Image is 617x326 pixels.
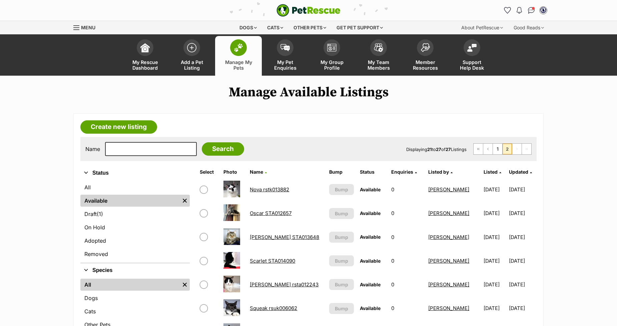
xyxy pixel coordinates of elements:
[235,21,261,34] div: Dogs
[250,169,267,175] a: Name
[493,144,502,154] a: Page 1
[177,59,207,71] span: Add a Pet Listing
[327,44,337,52] img: group-profile-icon-3fa3cf56718a62981997c0bc7e787c4b2cf8bcc04b72c1350f741eb67cf2f40e.svg
[80,181,190,193] a: All
[428,234,469,240] a: [PERSON_NAME]
[526,5,537,16] a: Conversations
[335,210,348,217] span: Bump
[130,59,160,71] span: My Rescue Dashboard
[481,273,508,296] td: [DATE]
[360,234,381,240] span: Available
[327,167,357,177] th: Bump
[280,44,290,51] img: pet-enquiries-icon-7e3ad2cf08bfb03b45e93fb7055b45f3efa6380592205ae92323e6603595dc1f.svg
[80,208,190,220] a: Draft
[329,279,354,290] button: Bump
[484,169,498,175] span: Listed
[335,281,348,288] span: Bump
[81,25,95,30] span: Menu
[483,144,493,154] a: Previous page
[202,142,244,156] input: Search
[502,5,549,16] ul: Account quick links
[270,59,300,71] span: My Pet Enquiries
[428,258,469,264] a: [PERSON_NAME]
[80,195,180,207] a: Available
[329,208,354,219] button: Bump
[467,44,477,52] img: help-desk-icon-fdf02630f3aa405de69fd3d07c3f3aa587a6932b1a1747fa1d2bba05be0121f9.svg
[449,36,495,76] a: Support Help Desk
[335,305,348,312] span: Bump
[481,178,508,201] td: [DATE]
[80,235,190,247] a: Adopted
[360,305,381,311] span: Available
[374,43,383,52] img: team-members-icon-5396bd8760b3fe7c0b43da4ab00e1e3bb1a5d9ba89233759b79545d2d3fc5d0d.svg
[502,5,513,16] a: Favourites
[140,43,150,52] img: dashboard-icon-eb2f2d2d3e046f16d808141f083e7271f6b2e854fb5c12c21221c1fb7104beca.svg
[289,21,331,34] div: Other pets
[80,279,180,291] a: All
[391,169,413,175] span: translation missing: en.admin.listings.index.attributes.enquiries
[335,257,348,264] span: Bump
[360,187,381,192] span: Available
[428,305,469,311] a: [PERSON_NAME]
[522,144,531,154] span: Last page
[80,305,190,317] a: Cats
[360,258,381,264] span: Available
[509,178,536,201] td: [DATE]
[262,21,288,34] div: Cats
[428,281,469,288] a: [PERSON_NAME]
[528,7,535,14] img: chat-41dd97257d64d25036548639549fe6c8038ab92f7586957e7f3b1b290dea8141.svg
[512,144,522,154] span: Next page
[85,146,100,152] label: Name
[389,249,425,272] td: 0
[250,186,289,193] a: Nova rstk013882
[389,226,425,249] td: 0
[481,202,508,225] td: [DATE]
[317,59,347,71] span: My Group Profile
[250,281,319,288] a: [PERSON_NAME] rsta012243
[428,186,469,193] a: [PERSON_NAME]
[457,59,487,71] span: Support Help Desk
[509,21,549,34] div: Good Reads
[481,297,508,320] td: [DATE]
[503,144,512,154] span: Page 2
[457,21,508,34] div: About PetRescue
[436,147,441,152] strong: 27
[329,184,354,195] button: Bump
[514,5,525,16] button: Notifications
[329,303,354,314] button: Bump
[428,169,449,175] span: Listed by
[446,147,451,152] strong: 27
[308,36,355,76] a: My Group Profile
[215,36,262,76] a: Manage My Pets
[262,36,308,76] a: My Pet Enquiries
[509,273,536,296] td: [DATE]
[509,169,532,175] a: Updated
[329,232,354,243] button: Bump
[250,169,263,175] span: Name
[509,226,536,249] td: [DATE]
[250,305,297,311] a: Squeak rsuk006062
[360,282,381,287] span: Available
[410,59,440,71] span: Member Resources
[197,167,220,177] th: Select
[80,266,190,275] button: Species
[481,226,508,249] td: [DATE]
[389,273,425,296] td: 0
[481,249,508,272] td: [DATE]
[428,169,453,175] a: Listed by
[80,248,190,260] a: Removed
[517,7,522,14] img: notifications-46538b983faf8c2785f20acdc204bb7945ddae34d4c08c2a6579f10ce5e182be.svg
[484,169,501,175] a: Listed
[428,210,469,216] a: [PERSON_NAME]
[80,169,190,177] button: Status
[406,147,467,152] span: Displaying to of Listings
[250,258,295,264] a: Scarlet STA014090
[389,297,425,320] td: 0
[509,169,528,175] span: Updated
[421,43,430,52] img: member-resources-icon-8e73f808a243e03378d46382f2149f9095a855e16c252ad45f914b54edf8863c.svg
[335,186,348,193] span: Bump
[509,202,536,225] td: [DATE]
[355,36,402,76] a: My Team Members
[329,255,354,266] button: Bump
[223,59,253,71] span: Manage My Pets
